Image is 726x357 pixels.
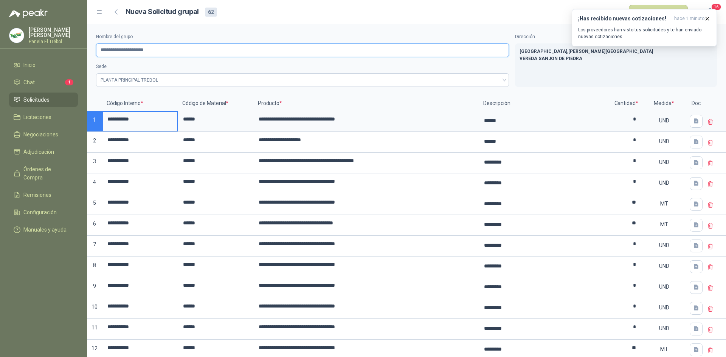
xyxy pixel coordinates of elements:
[87,173,102,194] p: 4
[87,257,102,277] p: 8
[23,113,51,121] span: Licitaciones
[23,226,67,234] span: Manuales y ayuda
[642,195,686,212] div: MT
[642,174,686,192] div: UND
[87,111,102,132] p: 1
[87,194,102,215] p: 5
[87,319,102,340] p: 11
[23,130,58,139] span: Negociaciones
[642,133,686,150] div: UND
[9,75,78,90] a: Chat1
[96,63,509,70] label: Sede
[9,127,78,142] a: Negociaciones
[23,148,54,156] span: Adjudicación
[642,216,686,233] div: MT
[29,27,78,38] p: [PERSON_NAME] [PERSON_NAME]
[611,96,641,111] p: Cantidad
[9,223,78,237] a: Manuales y ayuda
[87,277,102,298] p: 9
[9,9,48,18] img: Logo peakr
[642,299,686,316] div: UND
[65,79,73,85] span: 1
[642,236,686,254] div: UND
[578,15,671,22] h3: ¡Has recibido nuevas cotizaciones!
[23,78,35,87] span: Chat
[87,132,102,153] p: 2
[23,208,57,216] span: Configuración
[642,278,686,295] div: UND
[629,5,688,19] button: Publicar solicitudes
[520,55,712,62] p: VEREDA SANJON DE PIEDRA
[642,153,686,171] div: UND
[703,5,717,19] button: 16
[23,191,51,199] span: Remisiones
[102,96,178,111] p: Código Interno
[687,96,706,111] p: Doc
[9,205,78,219] a: Configuración
[253,96,479,111] p: Producto
[87,153,102,173] p: 3
[9,58,78,72] a: Inicio
[9,28,24,43] img: Company Logo
[87,298,102,319] p: 10
[9,93,78,107] a: Solicitudes
[642,257,686,275] div: UND
[642,320,686,337] div: UND
[9,162,78,185] a: Órdenes de Compra
[9,145,78,159] a: Adjudicación
[641,96,687,111] p: Medida
[29,39,78,44] p: Panela El Trébol
[96,33,509,40] label: Nombre del grupo
[87,215,102,236] p: 6
[572,9,717,46] button: ¡Has recibido nuevas cotizaciones!hace 1 minuto Los proveedores han visto tus solicitudes y te ha...
[520,48,712,55] p: [GEOGRAPHIC_DATA] , [PERSON_NAME][GEOGRAPHIC_DATA]
[479,96,611,111] p: Descripción
[23,61,36,69] span: Inicio
[23,165,71,182] span: Órdenes de Compra
[178,96,253,111] p: Código de Material
[674,15,704,22] span: hace 1 minuto
[23,96,50,104] span: Solicitudes
[9,188,78,202] a: Remisiones
[578,26,710,40] p: Los proveedores han visto tus solicitudes y te han enviado nuevas cotizaciones.
[515,33,717,40] label: Dirección
[101,74,504,86] span: PLANTA PRINCIPAL TREBOL
[205,8,217,17] div: 62
[9,110,78,124] a: Licitaciones
[126,6,199,17] h2: Nueva Solicitud grupal
[642,112,686,129] div: UND
[711,3,721,11] span: 16
[87,236,102,257] p: 7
